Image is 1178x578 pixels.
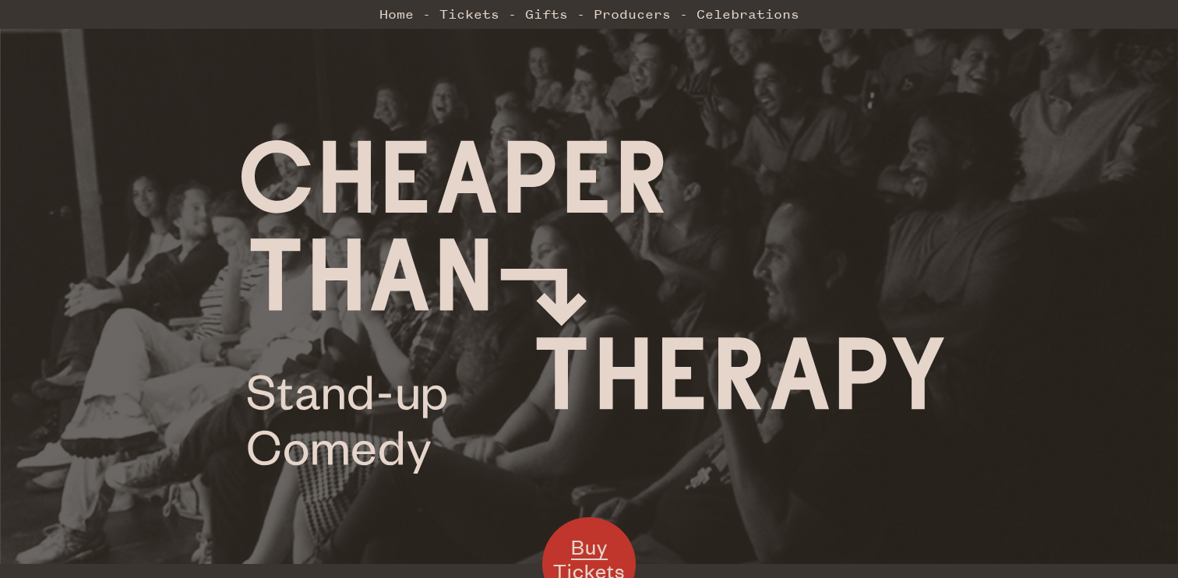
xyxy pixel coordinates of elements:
img: Cheaper Than Therapy logo [242,140,943,474]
